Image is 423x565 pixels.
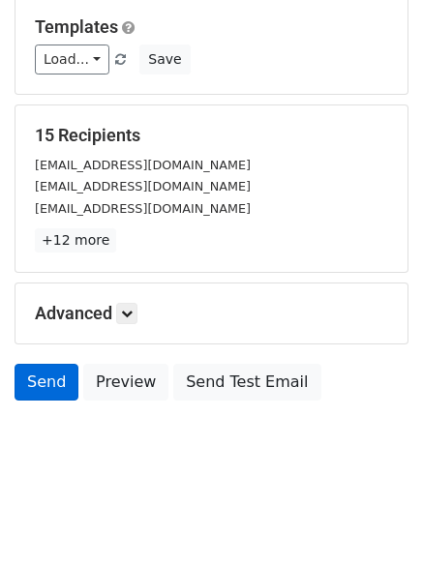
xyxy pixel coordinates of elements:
h5: Advanced [35,303,388,324]
iframe: Chat Widget [326,472,423,565]
small: [EMAIL_ADDRESS][DOMAIN_NAME] [35,179,251,193]
a: Templates [35,16,118,37]
a: Send [15,364,78,401]
a: +12 more [35,228,116,253]
small: [EMAIL_ADDRESS][DOMAIN_NAME] [35,158,251,172]
a: Send Test Email [173,364,320,401]
h5: 15 Recipients [35,125,388,146]
a: Preview [83,364,168,401]
button: Save [139,45,190,74]
a: Load... [35,45,109,74]
small: [EMAIL_ADDRESS][DOMAIN_NAME] [35,201,251,216]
